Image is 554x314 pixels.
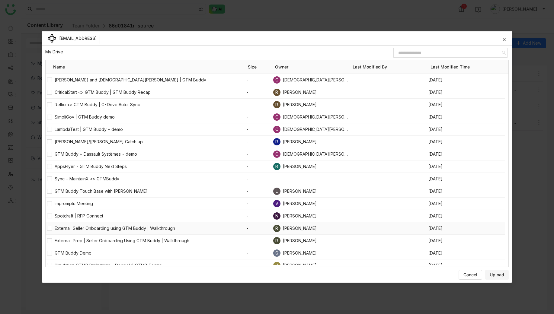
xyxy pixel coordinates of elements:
[459,270,482,280] button: Cancel
[276,225,278,232] span: R
[276,138,278,145] span: R
[55,163,246,170] span: AppsFlyer - GTM Buddy Next Steps
[283,151,351,157] span: [DEMOGRAPHIC_DATA][PERSON_NAME]
[428,250,505,256] span: [DATE]
[246,188,273,195] span: -
[48,34,56,43] img: avoma-icon.svg
[428,213,505,219] span: [DATE]
[283,250,317,256] span: [PERSON_NAME]
[428,200,505,207] span: [DATE]
[55,114,246,120] span: SimpliGov | GTM Buddy demo
[55,126,246,133] span: LambdaTest | GTM Buddy - demo
[246,225,273,232] span: -
[276,188,278,195] span: L
[283,77,351,83] span: [DEMOGRAPHIC_DATA][PERSON_NAME]
[275,212,278,220] span: N
[276,163,278,170] span: R
[283,138,317,145] span: [PERSON_NAME]
[275,249,278,257] span: G
[55,188,246,195] span: GTM Buddy Touch Base with [PERSON_NAME]
[283,101,317,108] span: [PERSON_NAME]
[275,113,278,121] span: C
[276,237,278,244] span: R
[428,176,505,182] span: [DATE]
[283,89,317,96] span: [PERSON_NAME]
[55,237,246,244] span: External: Prep | Seller Onboarding Using GTM Buddy | Walkthrough
[246,101,273,108] span: -
[431,64,508,70] span: Last Modified Time
[246,163,273,170] span: -
[55,225,246,232] span: External: Seller Onboarding using GTM Buddy | Walkthrough
[248,60,275,74] div: Size
[283,163,317,170] span: [PERSON_NAME]
[283,237,317,244] span: [PERSON_NAME]
[275,76,278,84] span: C
[428,77,505,83] span: [DATE]
[246,89,273,96] span: -
[428,101,505,108] span: [DATE]
[55,151,246,157] span: GTM Buddy + Dassault Systèmes - demo
[283,126,351,133] span: [DEMOGRAPHIC_DATA][PERSON_NAME]
[55,101,246,108] span: Reltio <> GTM Buddy | G-Drive Auto-Sync
[246,77,273,83] span: -
[283,213,317,219] span: [PERSON_NAME]
[55,200,246,207] span: Impromptu Meeting
[428,225,505,232] span: [DATE]
[246,138,273,145] span: -
[485,270,509,280] button: Upload
[246,250,273,256] span: -
[428,126,505,133] span: [DATE]
[283,114,351,120] span: [DEMOGRAPHIC_DATA][PERSON_NAME]
[55,262,246,269] span: Simulation GTMB Brainstorm - Doppel & GTMB Teams
[246,126,273,133] span: -
[59,35,97,42] span: [EMAIL_ADDRESS]
[246,213,273,219] span: -
[246,200,273,207] span: -
[276,101,278,108] span: R
[55,213,246,219] span: Spotdraft | RFP Connect
[283,225,317,232] span: [PERSON_NAME]
[55,250,246,256] span: GTM Buddy Demo
[246,151,273,157] span: -
[55,77,246,83] span: [PERSON_NAME] and [DEMOGRAPHIC_DATA][PERSON_NAME] | GTM Buddy
[246,237,273,244] span: -
[246,262,273,269] span: -
[276,89,278,96] span: R
[55,176,246,182] span: Sync - MaintainX <> GTMBuddy
[275,151,278,158] span: C
[428,151,505,157] span: [DATE]
[428,237,505,244] span: [DATE]
[283,188,317,195] span: [PERSON_NAME]
[275,200,278,207] span: V
[463,272,477,278] span: Cancel
[428,89,505,96] span: [DATE]
[246,176,273,182] span: -
[45,49,63,54] a: My Drive
[276,262,278,269] span: J
[428,138,505,145] span: [DATE]
[428,163,505,170] span: [DATE]
[428,188,505,195] span: [DATE]
[275,64,353,70] span: Owner
[275,126,278,133] span: C
[246,114,273,120] span: -
[428,114,505,120] span: [DATE]
[283,200,317,207] span: [PERSON_NAME]
[55,89,246,96] span: CriticalStart <> GTM Buddy | GTM Buddy Recap
[353,64,431,70] span: Last Modified By
[55,138,246,145] span: [PERSON_NAME]/[PERSON_NAME] Catch up
[53,60,248,74] div: Name
[428,262,505,269] span: [DATE]
[283,262,317,269] span: [PERSON_NAME]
